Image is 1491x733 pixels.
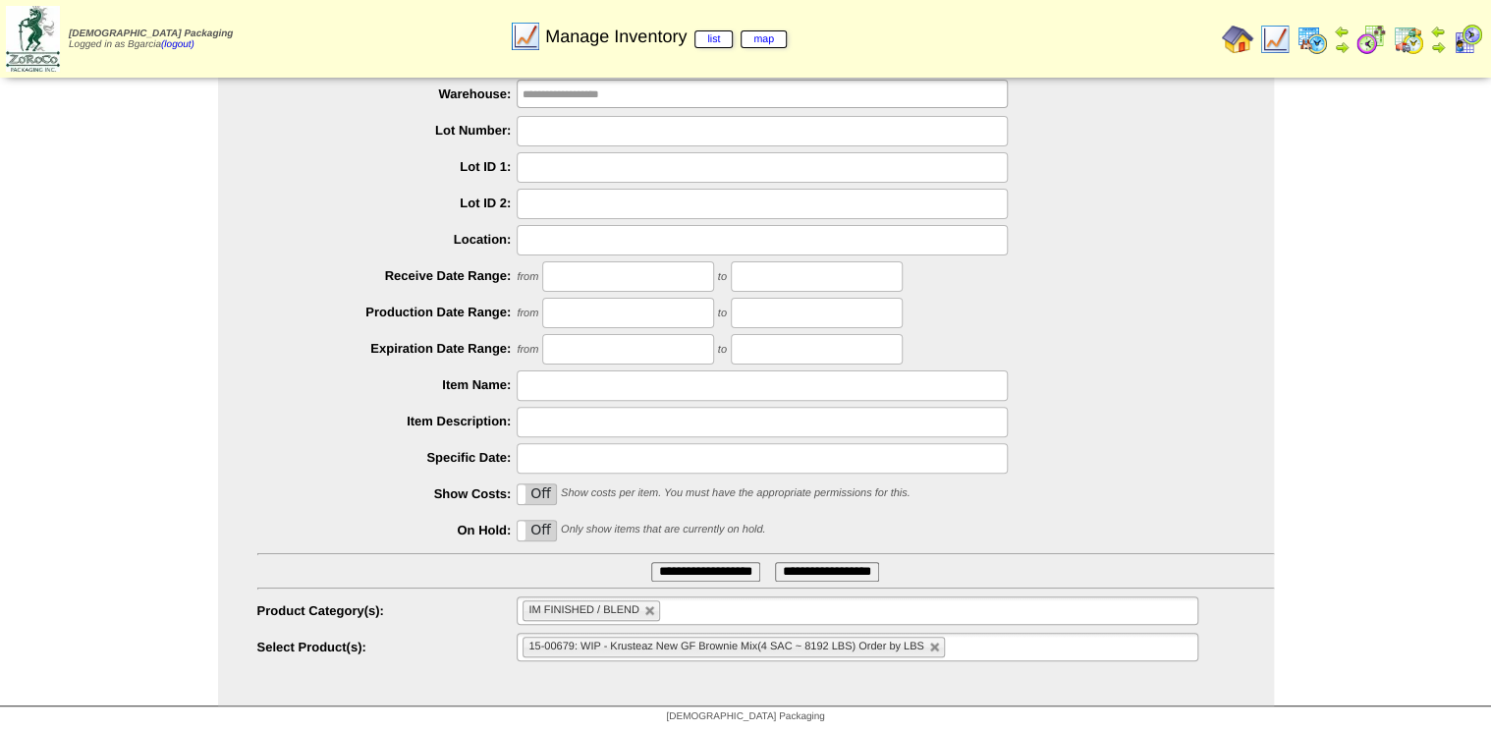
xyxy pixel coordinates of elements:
span: Show costs per item. You must have the appropriate permissions for this. [561,487,911,499]
a: map [741,30,787,48]
span: IM FINISHED / BLEND [528,604,638,616]
label: Lot Number: [257,123,518,138]
img: arrowleft.gif [1430,24,1446,39]
label: Item Name: [257,377,518,392]
label: Warehouse: [257,86,518,101]
div: OnOff [517,483,557,505]
label: Off [518,521,556,540]
label: Specific Date: [257,450,518,465]
a: (logout) [161,39,194,50]
label: Lot ID 2: [257,196,518,210]
label: Location: [257,232,518,247]
label: Product Category(s): [257,603,518,618]
img: calendarinout.gif [1393,24,1424,55]
img: zoroco-logo-small.webp [6,6,60,72]
span: from [517,271,538,283]
img: line_graph.gif [510,21,541,52]
label: Show Costs: [257,486,518,501]
label: Production Date Range: [257,305,518,319]
label: On Hold: [257,523,518,537]
img: line_graph.gif [1259,24,1291,55]
label: Off [518,484,556,504]
img: arrowright.gif [1334,39,1350,55]
img: calendarblend.gif [1355,24,1387,55]
img: calendarprod.gif [1297,24,1328,55]
span: from [517,344,538,356]
img: calendarcustomer.gif [1452,24,1483,55]
span: 15-00679: WIP - Krusteaz New GF Brownie Mix(4 SAC ~ 8192 LBS) Order by LBS [528,641,923,652]
label: Item Description: [257,414,518,428]
label: Receive Date Range: [257,268,518,283]
span: to [718,344,727,356]
span: Manage Inventory [545,27,787,47]
span: Logged in as Bgarcia [69,28,233,50]
span: Only show items that are currently on hold. [561,524,765,536]
label: Lot ID 1: [257,159,518,174]
a: list [694,30,733,48]
span: from [517,308,538,319]
label: Expiration Date Range: [257,341,518,356]
label: Select Product(s): [257,640,518,654]
span: [DEMOGRAPHIC_DATA] Packaging [69,28,233,39]
div: OnOff [517,520,557,541]
img: arrowleft.gif [1334,24,1350,39]
img: home.gif [1222,24,1253,55]
img: arrowright.gif [1430,39,1446,55]
span: to [718,271,727,283]
span: [DEMOGRAPHIC_DATA] Packaging [666,711,824,722]
span: to [718,308,727,319]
